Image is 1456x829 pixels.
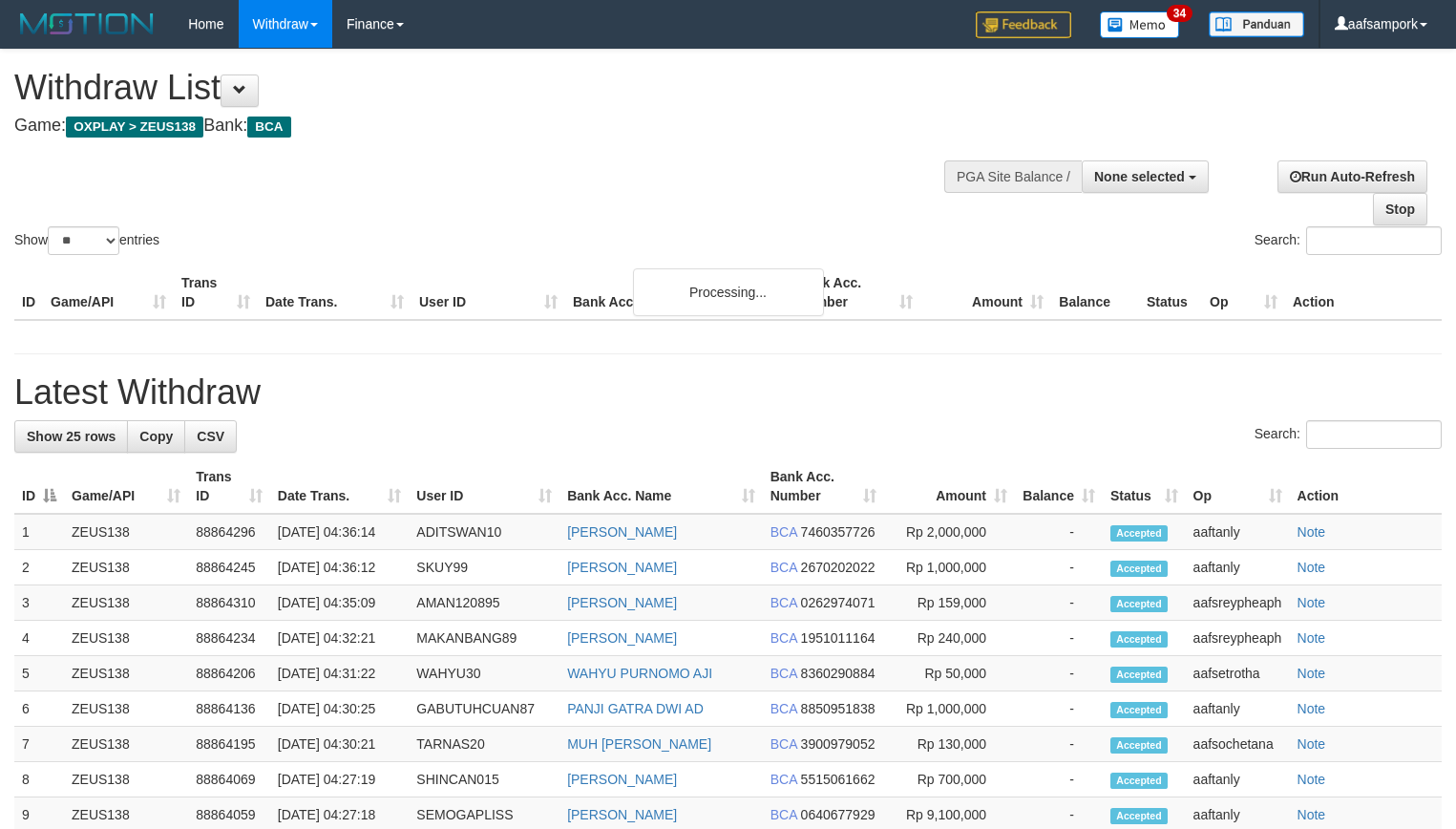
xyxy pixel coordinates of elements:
img: MOTION_logo.png [14,10,159,38]
a: PANJI GATRA DWI AD [567,701,704,716]
td: aaftanly [1186,514,1290,550]
td: ZEUS138 [64,762,188,797]
img: Button%20Memo.svg [1100,11,1180,38]
span: BCA [770,630,797,646]
input: Search: [1306,420,1442,449]
span: Accepted [1110,737,1168,754]
span: Copy 3900979052 to clipboard [801,736,876,752]
h4: Game: Bank: [14,117,952,136]
a: [PERSON_NAME] [567,595,677,610]
th: Status [1139,266,1202,320]
a: Show 25 rows [14,420,128,453]
span: BCA [770,772,797,787]
label: Search: [1255,420,1442,449]
th: ID: activate to sort column descending [14,459,64,514]
td: - [1015,550,1103,585]
td: 88864136 [188,691,270,727]
span: Copy 8360290884 to clipboard [801,666,876,681]
label: Search: [1255,226,1442,255]
span: Accepted [1110,773,1168,789]
span: None selected [1094,169,1185,184]
h1: Latest Withdraw [14,373,1442,412]
span: BCA [770,595,797,610]
td: Rp 159,000 [884,585,1015,621]
button: None selected [1082,160,1209,193]
label: Show entries [14,226,159,255]
td: MAKANBANG89 [409,621,559,656]
td: SKUY99 [409,550,559,585]
span: Copy 2670202022 to clipboard [801,560,876,575]
a: [PERSON_NAME] [567,772,677,787]
span: BCA [770,524,797,540]
span: Accepted [1110,631,1168,648]
td: 5 [14,656,64,691]
th: User ID: activate to sort column ascending [409,459,559,514]
td: 1 [14,514,64,550]
a: MUH [PERSON_NAME] [567,736,711,752]
td: 3 [14,585,64,621]
td: ZEUS138 [64,585,188,621]
td: - [1015,691,1103,727]
td: 4 [14,621,64,656]
th: Bank Acc. Number: activate to sort column ascending [763,459,885,514]
h1: Withdraw List [14,69,952,107]
td: - [1015,585,1103,621]
span: Copy 5515061662 to clipboard [801,772,876,787]
span: Copy [139,429,173,444]
span: Accepted [1110,561,1168,577]
input: Search: [1306,226,1442,255]
td: [DATE] 04:35:09 [270,585,410,621]
td: 8 [14,762,64,797]
div: PGA Site Balance / [944,160,1082,193]
a: Note [1298,630,1326,646]
td: aafsetrotha [1186,656,1290,691]
th: Game/API: activate to sort column ascending [64,459,188,514]
a: Note [1298,560,1326,575]
a: Note [1298,736,1326,752]
th: User ID [411,266,565,320]
td: aaftanly [1186,762,1290,797]
th: Amount: activate to sort column ascending [884,459,1015,514]
td: aaftanly [1186,550,1290,585]
a: Note [1298,772,1326,787]
td: 6 [14,691,64,727]
td: TARNAS20 [409,727,559,762]
td: 88864310 [188,585,270,621]
td: Rp 50,000 [884,656,1015,691]
th: ID [14,266,43,320]
td: [DATE] 04:30:21 [270,727,410,762]
td: [DATE] 04:36:14 [270,514,410,550]
th: Game/API [43,266,174,320]
span: Accepted [1110,667,1168,683]
a: [PERSON_NAME] [567,560,677,575]
span: Copy 0640677929 to clipboard [801,807,876,822]
a: Copy [127,420,185,453]
a: [PERSON_NAME] [567,807,677,822]
td: aafsreypheaph [1186,621,1290,656]
span: Accepted [1110,808,1168,824]
a: Note [1298,595,1326,610]
div: Processing... [633,268,824,316]
td: 7 [14,727,64,762]
a: [PERSON_NAME] [567,524,677,540]
span: Copy 8850951838 to clipboard [801,701,876,716]
td: [DATE] 04:32:21 [270,621,410,656]
td: Rp 2,000,000 [884,514,1015,550]
th: Bank Acc. Name: activate to sort column ascending [559,459,763,514]
td: aafsochetana [1186,727,1290,762]
img: Feedback.jpg [976,11,1071,38]
td: 88864296 [188,514,270,550]
th: Trans ID: activate to sort column ascending [188,459,270,514]
span: Accepted [1110,702,1168,718]
a: Run Auto-Refresh [1277,160,1427,193]
th: Bank Acc. Number [790,266,920,320]
td: ZEUS138 [64,550,188,585]
span: CSV [197,429,224,444]
td: - [1015,762,1103,797]
td: - [1015,621,1103,656]
span: BCA [770,701,797,716]
td: GABUTUHCUAN87 [409,691,559,727]
td: 88864195 [188,727,270,762]
th: Balance: activate to sort column ascending [1015,459,1103,514]
td: - [1015,727,1103,762]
